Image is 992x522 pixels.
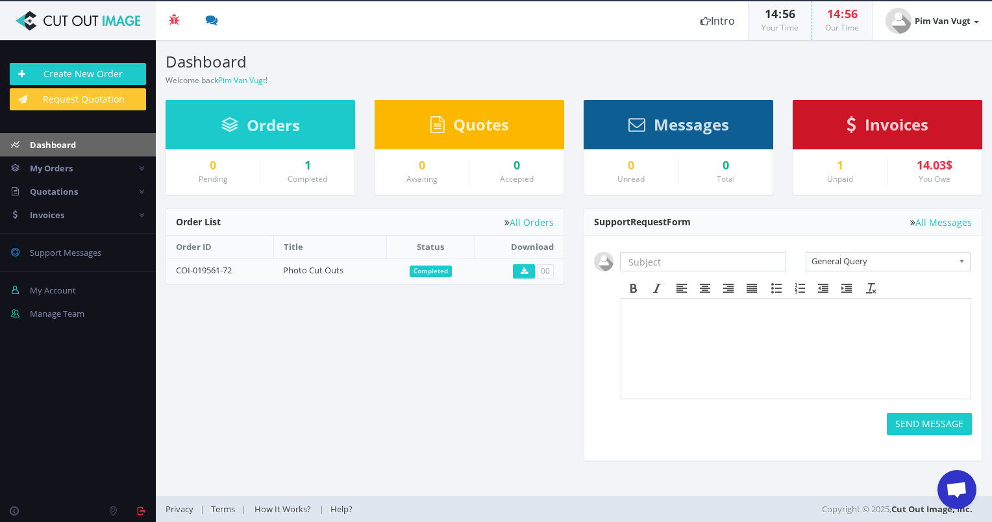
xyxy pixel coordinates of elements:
[410,266,452,277] span: Completed
[740,280,763,297] div: Justify
[865,114,928,135] span: Invoices
[630,216,667,228] span: Request
[254,503,311,515] span: How It Works?
[246,503,319,515] a: How It Works?
[717,280,740,297] div: Align right
[670,280,693,297] div: Align left
[654,114,729,135] span: Messages
[688,159,763,172] div: 0
[10,63,146,85] a: Create New Order
[645,280,669,297] div: Italic
[788,280,812,297] div: Numbered list
[30,209,64,221] span: Invoices
[617,173,645,184] small: Unread
[594,216,691,228] span: Support Form
[825,22,859,33] small: Our Time
[387,236,475,258] th: Status
[765,280,788,297] div: Bullet list
[385,159,459,172] a: 0
[176,216,221,228] span: Order List
[273,236,387,258] th: Title
[166,75,267,86] small: Welcome back !
[803,159,877,172] a: 1
[860,280,883,297] div: Clear formatting
[812,253,953,269] span: General Query
[765,6,778,21] span: 14
[176,264,232,276] a: COI-019561-72
[166,236,273,258] th: Order ID
[891,503,973,515] a: Cut Out Image, Inc.
[504,217,554,227] a: All Orders
[762,22,799,33] small: Your Time
[937,470,976,509] a: Open chat
[10,11,146,31] img: Cut Out Image
[886,8,911,34] img: user_default.jpg
[30,247,101,258] span: Support Messages
[693,280,717,297] div: Align center
[479,159,554,172] a: 0
[812,280,835,297] div: Decrease indent
[30,139,76,151] span: Dashboard
[622,280,645,297] div: Bold
[778,6,782,21] span: :
[847,121,928,133] a: Invoices
[406,173,438,184] small: Awaiting
[283,264,343,276] a: Photo Cut Outs
[620,252,786,271] input: Subject
[594,159,668,172] a: 0
[688,1,748,40] a: Intro
[30,308,84,319] span: Manage Team
[621,299,971,399] iframe: Rich Text Area. Press ALT-F9 for menu. Press ALT-F10 for toolbar. Press ALT-0 for help
[919,173,950,184] small: You Owe
[30,284,76,296] span: My Account
[910,217,972,227] a: All Messages
[782,6,795,21] span: 56
[324,503,359,515] a: Help?
[166,503,200,515] a: Privacy
[30,162,73,174] span: My Orders
[897,159,972,172] div: 14.03$
[827,6,840,21] span: 14
[845,6,858,21] span: 56
[205,503,242,515] a: Terms
[840,6,845,21] span: :
[453,114,509,135] span: Quotes
[827,173,853,184] small: Unpaid
[218,75,266,86] a: Pim Van Vugt
[30,186,78,197] span: Quotations
[288,173,327,184] small: Completed
[835,280,858,297] div: Increase indent
[475,236,564,258] th: Download
[247,114,300,136] span: Orders
[10,88,146,110] a: Request Quotation
[915,15,971,27] strong: Pim Van Vugt
[887,413,972,435] button: SEND MESSAGE
[717,173,735,184] small: Total
[430,121,509,133] a: Quotes
[628,121,729,133] a: Messages
[500,173,534,184] small: Accepted
[199,173,228,184] small: Pending
[166,496,710,522] div: | | |
[221,122,300,134] a: Orders
[594,252,614,271] img: user_default.jpg
[270,159,345,172] a: 1
[873,1,992,40] a: Pim Van Vugt
[822,503,973,516] span: Copyright © 2025,
[166,53,564,70] h3: Dashboard
[176,159,250,172] a: 0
